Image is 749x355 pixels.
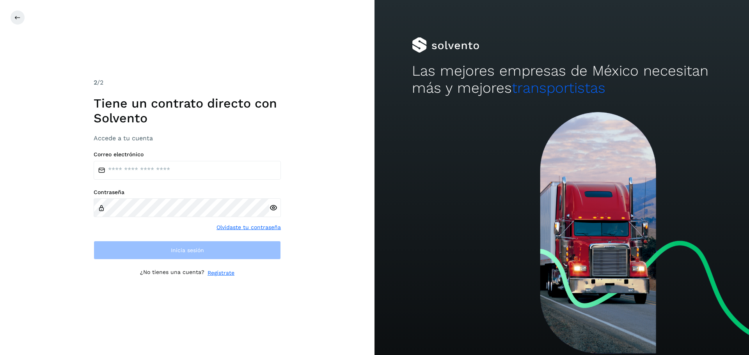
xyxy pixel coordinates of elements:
span: Inicia sesión [171,247,204,253]
a: Regístrate [208,269,234,277]
label: Contraseña [94,189,281,196]
label: Correo electrónico [94,151,281,158]
h1: Tiene un contrato directo con Solvento [94,96,281,126]
div: /2 [94,78,281,87]
a: Olvidaste tu contraseña [217,223,281,231]
span: transportistas [512,79,605,96]
h2: Las mejores empresas de México necesitan más y mejores [412,62,712,97]
span: 2 [94,79,97,86]
h3: Accede a tu cuenta [94,134,281,142]
button: Inicia sesión [94,241,281,260]
p: ¿No tienes una cuenta? [140,269,204,277]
